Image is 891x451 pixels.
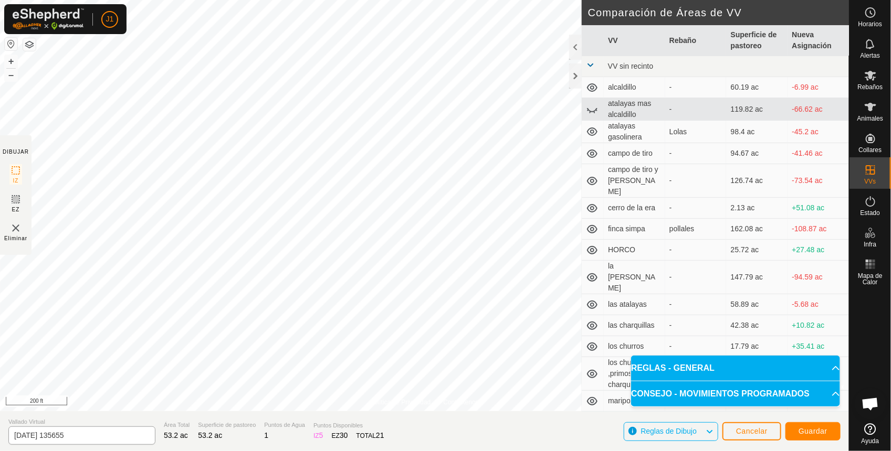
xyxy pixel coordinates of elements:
span: Infra [864,241,876,248]
div: EZ [332,430,348,441]
button: Restablecer Mapa [5,38,17,50]
span: Rebaños [857,84,883,90]
td: -73.54 ac [788,164,849,198]
span: EZ [12,206,20,213]
p-accordion-header: REGLAS - GENERAL [631,356,840,381]
a: Ayuda [850,419,891,448]
button: + [5,55,17,68]
th: Rebaño [665,25,727,56]
td: los churros [604,336,665,357]
td: campo de tiro y [PERSON_NAME] [604,164,665,198]
span: Guardar [799,427,827,435]
td: 94.67 ac [726,143,788,164]
span: Collares [858,147,882,153]
span: Estado [861,210,880,216]
span: 21 [376,431,384,439]
th: VV [604,25,665,56]
td: 58.89 ac [726,294,788,315]
td: 2.13 ac [726,198,788,219]
td: -66.62 ac [788,98,849,121]
div: - [669,272,722,283]
span: 53.2 ac [198,431,222,439]
span: 53.2 ac [164,431,188,439]
a: Chat abierto [855,388,886,420]
td: +51.08 ac [788,198,849,219]
span: Mapa de Calor [852,273,888,285]
td: 126.74 ac [726,164,788,198]
button: – [5,69,17,81]
div: - [669,299,722,310]
img: Logo Gallagher [13,8,84,30]
td: 25.72 ac [726,240,788,261]
div: - [669,175,722,186]
td: cerro de la era [604,198,665,219]
th: Nueva Asignación [788,25,849,56]
td: la [PERSON_NAME] [604,261,665,294]
div: DIBUJAR [3,148,29,156]
div: - [669,320,722,331]
span: Horarios [858,21,882,27]
td: 17.79 ac [726,336,788,357]
div: Lolas [669,126,722,137]
div: - [669,82,722,93]
td: 119.82 ac [726,98,788,121]
td: las atalayas [604,294,665,315]
td: 42.38 ac [726,315,788,336]
span: Vallado Virtual [8,417,155,426]
span: Puntos de Agua [264,421,305,429]
td: 60.19 ac [726,77,788,98]
td: -41.46 ac [788,143,849,164]
span: Ayuda [862,438,879,444]
span: Alertas [861,52,880,59]
td: 147.79 ac [726,261,788,294]
h2: Comparación de Áreas de VV [588,6,849,19]
span: Animales [857,115,883,122]
td: los churros ,primos y charquillas [604,357,665,391]
td: -94.59 ac [788,261,849,294]
span: J1 [106,14,114,25]
div: - [669,244,722,255]
td: -45.2 ac [788,121,849,143]
span: IZ [13,177,19,185]
td: alcaldillo [604,77,665,98]
button: Guardar [785,422,841,441]
td: 5.21 ac [726,412,788,433]
td: -5.68 ac [788,294,849,315]
span: REGLAS - GENERAL [631,362,715,374]
td: campo de tiro [604,143,665,164]
div: - [669,341,722,352]
div: pollales [669,223,722,234]
span: CONSEJO - MOVIMIENTOS PROGRAMADOS [631,388,810,400]
span: Superficie de pastoreo [198,421,256,429]
button: Cancelar [722,422,781,441]
span: 5 [319,431,323,439]
td: las charquillas [604,315,665,336]
div: - [669,148,722,159]
div: - [669,104,722,115]
td: mariposas [604,391,665,412]
th: Superficie de pastoreo [726,25,788,56]
td: atalayas mas alcaldillo [604,98,665,121]
p-accordion-header: CONSEJO - MOVIMIENTOS PROGRAMADOS [631,381,840,406]
td: +35.41 ac [788,336,849,357]
span: Cancelar [736,427,768,435]
td: HORCO [604,240,665,261]
div: TOTAL [356,430,384,441]
td: +10.82 ac [788,315,849,336]
td: atalayas gasolinera [604,121,665,143]
span: VV sin recinto [608,62,653,70]
td: +47.99 ac [788,412,849,433]
img: VV [9,222,22,234]
td: -6.99 ac [788,77,849,98]
td: riberos [604,412,665,433]
span: Área Total [164,421,190,429]
td: +27.48 ac [788,240,849,261]
td: 162.08 ac [726,219,788,240]
button: Capas del Mapa [23,38,36,51]
td: -108.87 ac [788,219,849,240]
div: IZ [313,430,323,441]
span: VVs [864,178,876,185]
span: Eliminar [4,234,27,242]
span: Reglas de Dibujo [641,427,697,435]
span: 1 [264,431,268,439]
